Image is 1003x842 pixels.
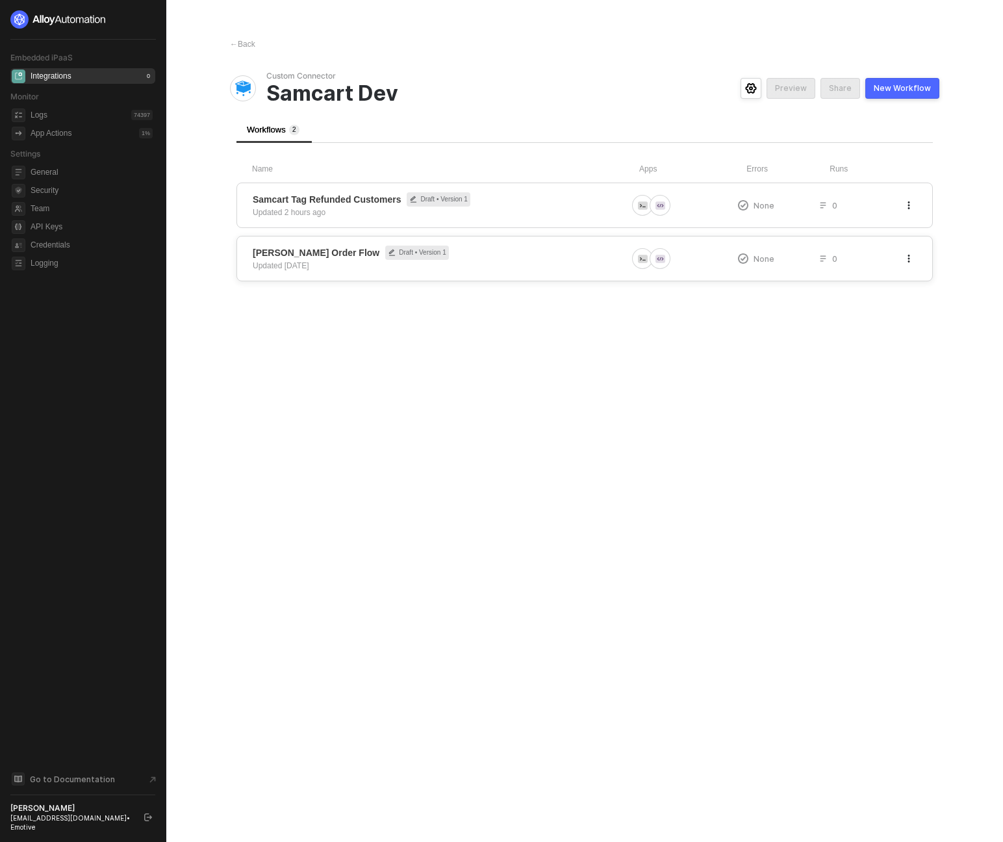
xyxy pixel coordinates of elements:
[253,207,325,218] div: Updated 2 hours ago
[754,200,774,211] span: None
[31,128,71,139] div: App Actions
[10,803,133,813] div: [PERSON_NAME]
[639,164,746,175] div: Apps
[12,108,25,122] span: icon-logs
[31,183,153,198] span: Security
[819,255,827,262] span: icon-list
[738,253,748,264] span: icon-exclamation
[746,164,830,175] div: Errors
[874,83,931,94] div: New Workflow
[10,10,107,29] img: logo
[12,127,25,140] span: icon-app-actions
[10,813,133,832] div: [EMAIL_ADDRESS][DOMAIN_NAME] • Emotive
[638,254,648,264] img: icon
[31,71,71,82] div: Integrations
[407,192,470,207] span: Draft • Version 1
[144,71,153,81] div: 0
[12,238,25,252] span: credentials
[292,126,296,133] span: 2
[12,166,25,179] span: general
[144,813,152,821] span: logout
[31,164,153,180] span: General
[655,201,665,210] img: icon
[266,81,638,106] span: Samcart Dev
[12,220,25,234] span: api-key
[638,201,648,210] img: icon
[10,149,40,159] span: Settings
[230,40,238,49] span: ←
[253,193,401,206] span: Samcart Tag Refunded Customers
[819,201,827,209] span: icon-list
[12,184,25,198] span: security
[832,200,837,211] span: 0
[31,255,153,271] span: Logging
[146,773,159,786] span: document-arrow
[31,201,153,216] span: Team
[10,53,73,62] span: Embedded iPaaS
[12,70,25,83] span: integrations
[31,219,153,235] span: API Keys
[31,110,47,121] div: Logs
[230,39,255,50] div: Back
[10,10,155,29] a: logo
[754,253,774,264] span: None
[31,237,153,253] span: Credentials
[12,257,25,270] span: logging
[30,774,115,785] span: Go to Documentation
[247,125,299,134] span: Workflows
[235,81,251,96] img: integration-icon
[738,200,748,210] span: icon-exclamation
[139,128,153,138] div: 1 %
[266,71,638,81] span: Custom Connector
[131,110,153,120] div: 74397
[12,772,25,785] span: documentation
[10,92,39,101] span: Monitor
[832,253,837,264] span: 0
[253,260,309,272] div: Updated [DATE]
[830,164,917,175] div: Runs
[253,246,379,259] span: [PERSON_NAME] Order Flow
[10,771,156,787] a: Knowledge Base
[655,254,665,264] img: icon
[865,78,939,99] button: New Workflow
[12,202,25,216] span: team
[385,246,448,260] span: Draft • Version 1
[745,83,757,94] span: icon-settings
[252,164,639,175] div: Name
